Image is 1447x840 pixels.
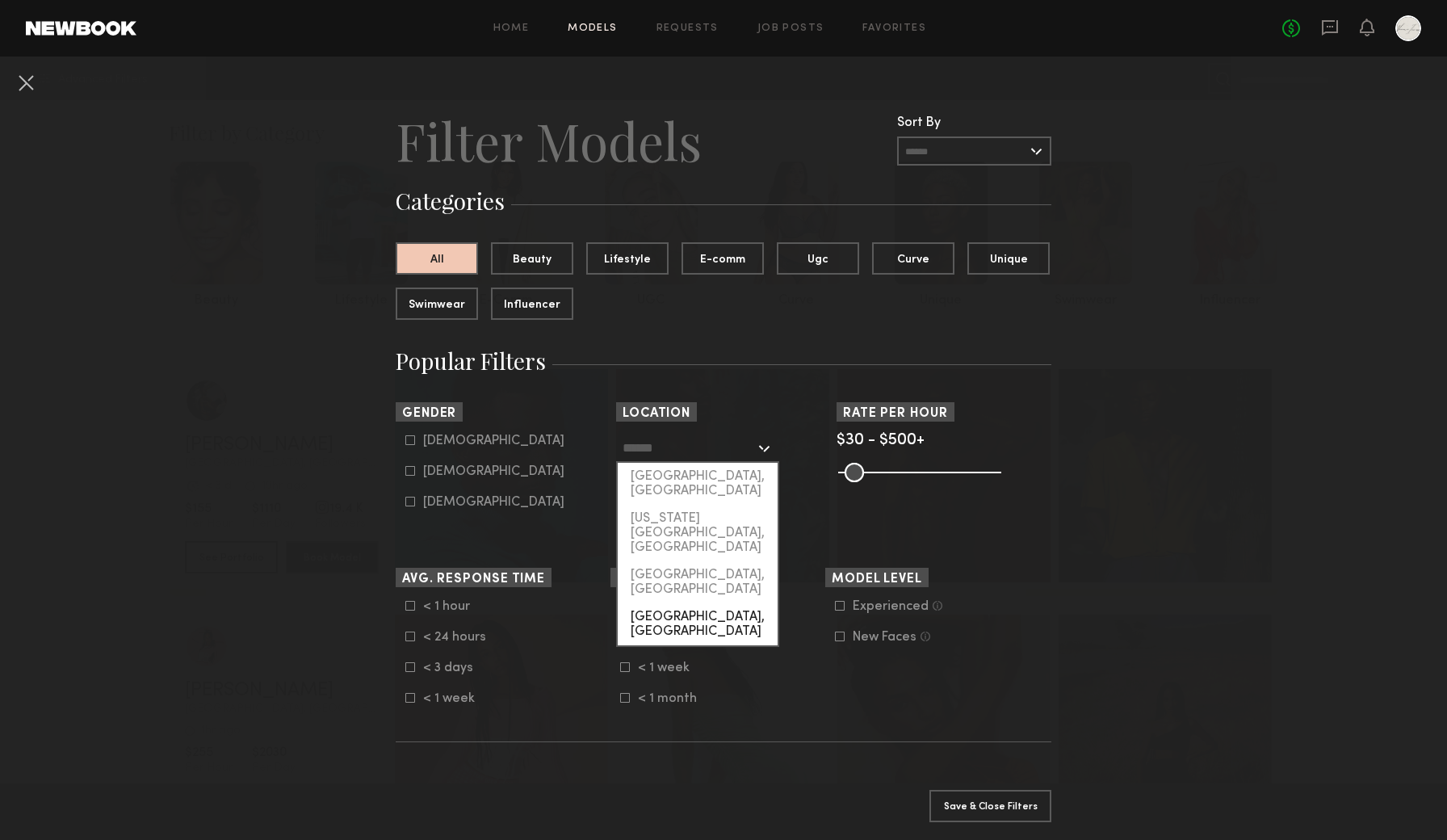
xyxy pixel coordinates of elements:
span: $30 - $500+ [837,433,925,448]
div: [GEOGRAPHIC_DATA], [GEOGRAPHIC_DATA] [618,603,778,645]
a: Models [568,23,617,34]
button: E-comm [682,242,764,275]
button: Unique [967,242,1050,275]
a: Favorites [862,23,926,34]
div: [GEOGRAPHIC_DATA], [GEOGRAPHIC_DATA] [618,561,778,603]
div: [US_STATE][GEOGRAPHIC_DATA], [GEOGRAPHIC_DATA] [618,505,778,561]
span: Model Level [832,573,922,586]
div: < 1 hour [423,602,486,611]
a: Requests [656,23,719,34]
span: Avg. Response Time [402,573,545,586]
a: Job Posts [757,23,824,34]
span: Gender [402,408,456,420]
div: Sort By [897,116,1051,130]
h3: Categories [396,186,1051,216]
div: Experienced [853,602,929,611]
button: Swimwear [396,288,478,320]
div: [GEOGRAPHIC_DATA], [GEOGRAPHIC_DATA] [618,463,778,505]
h3: Popular Filters [396,346,1051,376]
h3: Measurements [396,778,610,808]
button: Save & Close Filters [929,790,1051,822]
span: Rate per Hour [843,408,948,420]
common-close-button: Cancel [13,69,39,99]
button: Influencer [491,288,573,320]
button: Curve [872,242,954,275]
div: New Faces [853,632,916,642]
span: Location [623,408,690,420]
div: < 3 days [423,663,486,673]
button: Ugc [777,242,859,275]
a: Home [493,23,530,34]
h2: Filter Models [396,108,702,173]
button: All [396,242,478,275]
div: < 1 week [638,663,701,673]
div: < 1 month [638,694,701,703]
button: Lifestyle [586,242,669,275]
div: [DEMOGRAPHIC_DATA] [423,498,564,507]
div: < 1 week [423,694,486,703]
div: [DEMOGRAPHIC_DATA] [423,467,564,477]
h3: Social [837,778,1051,808]
div: < 24 hours [423,632,486,642]
div: [DEMOGRAPHIC_DATA] [423,436,564,446]
h3: Appearance [616,778,831,808]
button: Cancel [13,69,39,95]
button: Beauty [491,242,573,275]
